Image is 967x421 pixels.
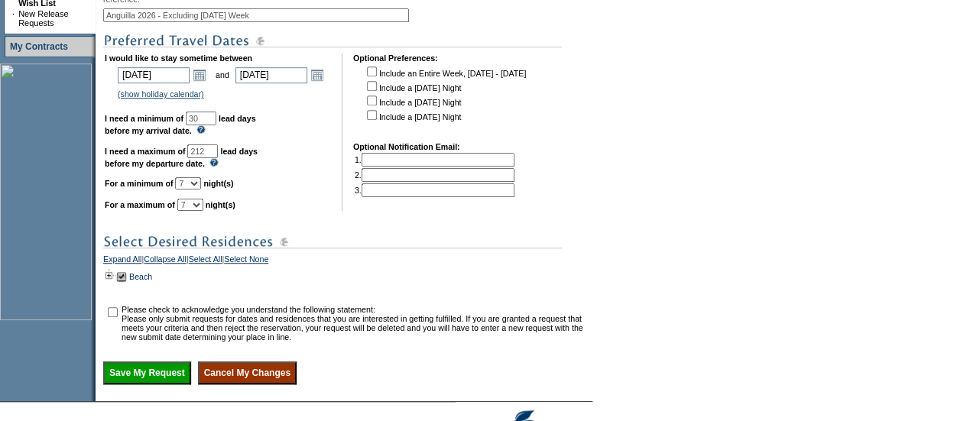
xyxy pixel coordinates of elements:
[209,158,219,167] img: questionMark_lightBlue.gif
[353,53,438,63] b: Optional Preferences:
[144,254,187,268] a: Collapse All
[196,125,206,134] img: questionMark_lightBlue.gif
[206,200,235,209] b: night(s)
[122,305,587,342] td: Please check to acknowledge you understand the following statement: Please only submit requests f...
[355,153,514,167] td: 1.
[118,67,190,83] input: Date format: M/D/Y. Shortcut keys: [T] for Today. [UP] or [.] for Next Day. [DOWN] or [,] for Pre...
[118,89,204,99] a: (show holiday calendar)
[103,254,589,268] div: | | |
[191,66,208,83] a: Open the calendar popup.
[105,114,183,123] b: I need a minimum of
[105,147,258,168] b: lead days before my departure date.
[189,254,222,268] a: Select All
[103,361,191,384] input: Save My Request
[203,179,233,188] b: night(s)
[198,361,297,384] input: Cancel My Changes
[224,254,268,268] a: Select None
[10,41,68,52] a: My Contracts
[105,114,256,135] b: lead days before my arrival date.
[12,9,17,28] td: ·
[235,67,307,83] input: Date format: M/D/Y. Shortcut keys: [T] for Today. [UP] or [.] for Next Day. [DOWN] or [,] for Pre...
[353,142,460,151] b: Optional Notification Email:
[213,64,232,86] td: and
[103,254,141,268] a: Expand All
[105,179,173,188] b: For a minimum of
[105,53,252,63] b: I would like to stay sometime between
[355,168,514,182] td: 2.
[18,9,68,28] a: New Release Requests
[105,147,185,156] b: I need a maximum of
[355,183,514,197] td: 3.
[105,200,175,209] b: For a maximum of
[129,272,152,281] a: Beach
[364,64,526,131] td: Include an Entire Week, [DATE] - [DATE] Include a [DATE] Night Include a [DATE] Night Include a [...
[309,66,326,83] a: Open the calendar popup.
